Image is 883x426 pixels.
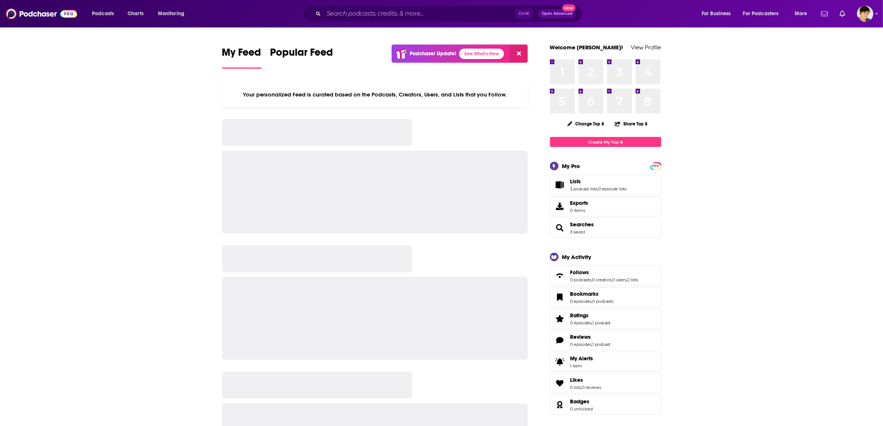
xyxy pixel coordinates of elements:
[270,46,333,69] a: Popular Feed
[696,8,740,20] button: open menu
[570,398,590,405] span: Badges
[570,363,593,368] span: 1 item
[570,406,593,412] a: 0 unlocked
[570,186,598,191] a: 3 podcast lists
[570,291,614,297] a: Bookmarks
[570,200,589,206] span: Exports
[550,330,661,350] span: Reviews
[553,378,567,389] a: Likes
[550,137,661,147] a: Create My Top 8
[553,357,567,367] span: My Alerts
[570,269,589,276] span: Follows
[550,175,661,195] span: Lists
[570,385,581,390] a: 0 lists
[570,208,589,213] span: 0 items
[570,312,589,319] span: Ratings
[570,178,581,185] span: Lists
[570,229,585,235] a: 3 saved
[738,8,790,20] button: open menu
[128,9,144,19] span: Charts
[550,196,661,216] a: Exports
[562,4,576,12] span: New
[592,277,612,282] a: 0 creators
[582,385,602,390] a: 0 reviews
[837,7,848,20] a: Show notifications dropdown
[570,291,599,297] span: Bookmarks
[593,320,611,325] a: 1 podcast
[570,342,592,347] a: 0 episodes
[702,9,731,19] span: For Business
[651,163,660,168] a: PRO
[592,320,593,325] span: ,
[570,334,591,340] span: Reviews
[270,46,333,63] span: Popular Feed
[553,201,567,212] span: Exports
[592,299,593,304] span: ,
[222,46,261,63] span: My Feed
[542,12,573,16] span: Open Advanced
[222,82,528,107] div: Your personalized Feed is curated based on the Podcasts, Creators, Users, and Lists that you Follow.
[570,377,583,383] span: Likes
[538,9,576,18] button: Open AdvancedNew
[324,8,515,20] input: Search podcasts, credits, & more...
[550,395,661,415] span: Badges
[87,8,123,20] button: open menu
[743,9,779,19] span: For Podcasters
[599,186,627,191] a: 0 episode lists
[818,7,831,20] a: Show notifications dropdown
[550,266,661,286] span: Follows
[550,352,661,372] a: My Alerts
[570,221,594,228] a: Searches
[592,342,593,347] span: ,
[553,314,567,324] a: Ratings
[613,277,627,282] a: 0 users
[857,6,873,22] button: Show profile menu
[562,253,592,260] div: My Activity
[222,46,261,69] a: My Feed
[562,163,580,170] div: My Pro
[593,299,614,304] a: 0 podcasts
[553,223,567,233] a: Searches
[563,119,609,128] button: Change Top 8
[459,49,504,59] a: See What's New
[627,277,638,282] a: 2 lists
[570,398,593,405] a: Badges
[570,355,593,362] span: My Alerts
[550,44,623,51] a: Welcome [PERSON_NAME]!
[570,377,602,383] a: Likes
[6,7,77,21] img: Podchaser - Follow, Share and Rate Podcasts
[410,50,456,57] p: Podchaser Update!
[553,180,567,190] a: Lists
[515,9,533,19] span: Ctrl K
[570,269,638,276] a: Follows
[158,9,184,19] span: Monitoring
[857,6,873,22] img: User Profile
[570,178,627,185] a: Lists
[612,277,613,282] span: ,
[651,163,660,169] span: PRO
[570,277,592,282] a: 0 podcasts
[553,400,567,410] a: Badges
[570,334,611,340] a: Reviews
[795,9,807,19] span: More
[553,335,567,345] a: Reviews
[598,186,599,191] span: ,
[570,312,611,319] a: Ratings
[553,292,567,302] a: Bookmarks
[153,8,194,20] button: open menu
[570,320,592,325] a: 0 episodes
[550,373,661,393] span: Likes
[123,8,148,20] a: Charts
[857,6,873,22] span: Logged in as bethwouldknow
[553,271,567,281] a: Follows
[310,5,589,22] div: Search podcasts, credits, & more...
[615,117,648,131] button: Share Top 8
[550,287,661,307] span: Bookmarks
[550,218,661,238] span: Searches
[790,8,817,20] button: open menu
